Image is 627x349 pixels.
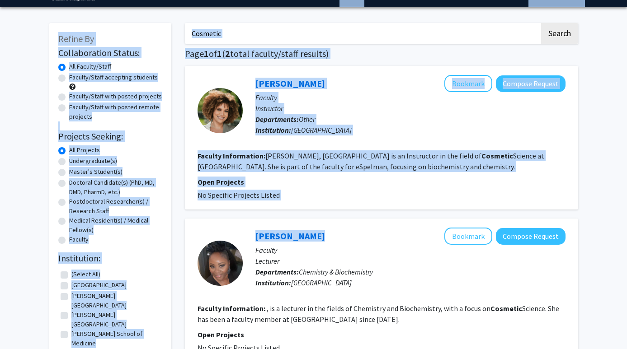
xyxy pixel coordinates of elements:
[198,177,566,187] p: Open Projects
[69,73,158,82] label: Faculty/Staff accepting students
[255,103,566,114] p: Instructor
[255,267,299,276] b: Departments:
[204,48,209,59] span: 1
[444,75,492,92] button: Add Carissa Dowdy to Bookmarks
[69,62,111,71] label: All Faculty/Staff
[58,33,94,44] span: Refine By
[69,235,89,244] label: Faculty
[255,245,566,256] p: Faculty
[69,156,117,166] label: Undergraduate(s)
[198,329,566,340] p: Open Projects
[198,304,559,324] fg-read-more: ., is a lecturer in the fields of Chemistry and Biochemistry, with a focus on Science. She has be...
[58,253,162,264] h2: Institution:
[69,178,162,197] label: Doctoral Candidate(s) (PhD, MD, DMD, PharmD, etc.)
[496,228,566,245] button: Compose Request to Cachetne Barrett-Ngong
[255,230,325,242] a: [PERSON_NAME]
[185,23,540,44] input: Search Keywords
[490,304,522,313] b: Cosmetic
[255,115,299,124] b: Departments:
[198,191,280,200] span: No Specific Projects Listed
[198,151,265,160] b: Faculty Information:
[481,151,513,160] b: Cosmetic
[71,310,160,329] label: [PERSON_NAME][GEOGRAPHIC_DATA]
[225,48,230,59] span: 2
[541,23,578,44] button: Search
[255,78,325,89] a: [PERSON_NAME]
[7,308,38,342] iframe: Chat
[299,115,315,124] span: Other
[299,267,373,276] span: Chemistry & Biochemistry
[58,47,162,58] h2: Collaboration Status:
[444,228,492,245] button: Add Cachetne Barrett-Ngong to Bookmarks
[255,92,566,103] p: Faculty
[69,167,123,177] label: Master's Student(s)
[58,131,162,142] h2: Projects Seeking:
[291,278,352,287] span: [GEOGRAPHIC_DATA]
[255,278,291,287] b: Institution:
[255,126,291,135] b: Institution:
[198,304,265,313] b: Faculty Information:
[69,145,100,155] label: All Projects
[71,291,160,310] label: [PERSON_NAME][GEOGRAPHIC_DATA]
[255,256,566,266] p: Lecturer
[71,280,127,290] label: [GEOGRAPHIC_DATA]
[71,270,100,279] label: (Select All)
[69,216,162,235] label: Medical Resident(s) / Medical Fellow(s)
[217,48,222,59] span: 1
[69,102,162,121] label: Faculty/Staff with posted remote projects
[198,151,544,171] fg-read-more: [PERSON_NAME], [GEOGRAPHIC_DATA] is an Instructor in the field of Science at [GEOGRAPHIC_DATA]. S...
[69,197,162,216] label: Postdoctoral Researcher(s) / Research Staff
[496,75,566,92] button: Compose Request to Carissa Dowdy
[69,92,162,101] label: Faculty/Staff with posted projects
[291,126,352,135] span: [GEOGRAPHIC_DATA]
[185,48,578,59] h1: Page of ( total faculty/staff results)
[71,329,160,348] label: [PERSON_NAME] School of Medicine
